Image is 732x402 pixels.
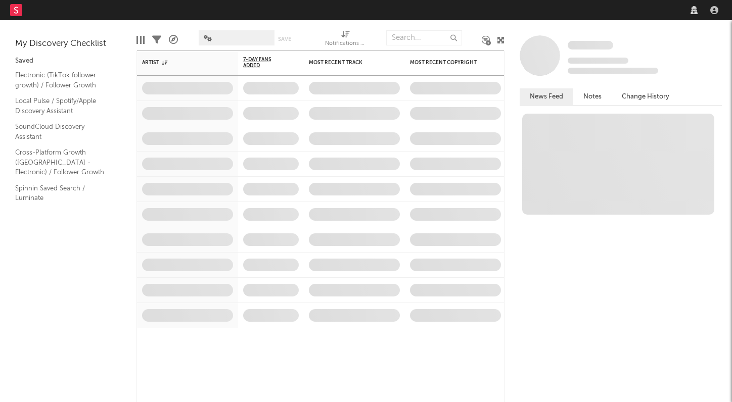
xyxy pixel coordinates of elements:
span: 0 fans last week [568,68,658,74]
div: My Discovery Checklist [15,38,121,50]
a: Electronic (TikTok follower growth) / Follower Growth [15,70,111,90]
span: Some Artist [568,41,613,49]
button: Notes [573,88,612,105]
input: Search... [386,30,462,45]
a: SoundCloud Discovery Assistant [15,121,111,142]
a: Spinnin Saved Search / Luminate [15,183,111,204]
div: Saved [15,55,121,67]
div: A&R Pipeline [169,25,178,55]
div: Artist [142,60,218,66]
div: Edit Columns [136,25,145,55]
a: Some Artist [568,40,613,51]
span: Tracking Since: [DATE] [568,58,628,64]
div: Most Recent Copyright [410,60,486,66]
button: News Feed [520,88,573,105]
button: Change History [612,88,679,105]
button: Save [278,36,291,42]
div: Notifications (Artist) [325,38,365,50]
a: Cross-Platform Growth ([GEOGRAPHIC_DATA] - Electronic) / Follower Growth [15,147,111,178]
span: 7-Day Fans Added [243,57,284,69]
div: Filters [152,25,161,55]
div: Most Recent Track [309,60,385,66]
div: Notifications (Artist) [325,25,365,55]
a: Local Pulse / Spotify/Apple Discovery Assistant [15,95,111,116]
